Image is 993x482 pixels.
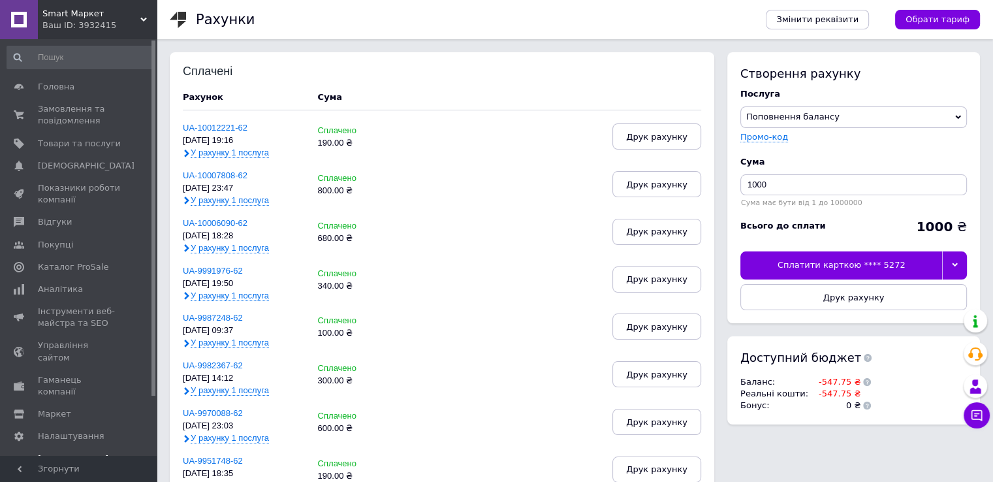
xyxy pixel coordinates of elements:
input: Введіть суму [740,174,967,195]
span: Товари та послуги [38,138,121,150]
span: Друк рахунку [626,274,687,284]
span: Друк рахунку [626,370,687,379]
div: Сплачено [318,221,401,231]
span: [DEMOGRAPHIC_DATA] [38,160,134,172]
h1: Рахунки [196,12,255,27]
div: Ваш ID: 3932415 [42,20,157,31]
div: Сплачено [318,269,401,279]
div: [DATE] 18:28 [183,231,305,241]
div: 190.00 ₴ [318,138,401,148]
div: Сума має бути від 1 до 1000000 [740,199,967,207]
span: Друк рахунку [626,322,687,332]
div: [DATE] 14:12 [183,374,305,383]
a: Обрати тариф [895,10,980,29]
span: Друк рахунку [626,464,687,474]
div: Сплачені [183,65,268,78]
div: Cума [318,91,342,103]
span: У рахунку 1 послуга [191,148,269,158]
div: Сплачено [318,316,401,326]
div: Сплачено [318,174,401,184]
input: Пошук [7,46,154,69]
div: Сплачено [318,364,401,374]
td: -547.75 ₴ [812,376,860,388]
div: 680.00 ₴ [318,234,401,244]
td: Бонус : [740,400,812,411]
span: Головна [38,81,74,93]
span: Управління сайтом [38,340,121,363]
td: -547.75 ₴ [812,388,860,400]
button: Друк рахунку [612,409,701,435]
div: [DATE] 18:35 [183,469,305,479]
span: У рахунку 1 послуга [191,433,269,443]
a: UA-10007808-62 [183,170,247,180]
span: Друк рахунку [626,417,687,427]
div: [DATE] 19:16 [183,136,305,146]
a: UA-10006090-62 [183,218,247,228]
a: UA-9982367-62 [183,361,243,370]
span: Аналітика [38,283,83,295]
div: 340.00 ₴ [318,281,401,291]
span: Маркет [38,408,71,420]
button: Чат з покупцем [964,402,990,428]
span: Друк рахунку [823,293,885,302]
span: Обрати тариф [906,14,969,25]
div: Створення рахунку [740,65,967,82]
div: 600.00 ₴ [318,424,401,434]
button: Друк рахунку [740,284,967,310]
td: Реальні кошти : [740,388,812,400]
a: UA-9970088-62 [183,408,243,418]
div: 300.00 ₴ [318,376,401,386]
div: [DATE] 09:37 [183,326,305,336]
div: Сплатити карткою **** 5272 [740,251,942,279]
a: UA-10012221-62 [183,123,247,133]
a: Змінити реквізити [766,10,869,29]
button: Друк рахунку [612,313,701,340]
div: [DATE] 23:47 [183,184,305,193]
td: Баланс : [740,376,812,388]
div: Послуга [740,88,967,100]
div: ₴ [916,220,967,233]
div: 800.00 ₴ [318,186,401,196]
div: Сплачено [318,411,401,421]
a: UA-9987248-62 [183,313,243,323]
button: Друк рахунку [612,219,701,245]
span: У рахунку 1 послуга [191,195,269,206]
div: [DATE] 23:03 [183,421,305,431]
div: Cума [740,156,967,168]
div: 190.00 ₴ [318,472,401,481]
span: Налаштування [38,430,104,442]
label: Промо-код [740,132,788,142]
span: Поповнення балансу [746,112,840,121]
span: У рахунку 1 послуга [191,243,269,253]
a: UA-9991976-62 [183,266,243,276]
button: Друк рахунку [612,171,701,197]
span: Покупці [38,239,73,251]
span: У рахунку 1 послуга [191,385,269,396]
div: Сплачено [318,126,401,136]
span: Smart Маркет [42,8,140,20]
span: Гаманець компанії [38,374,121,398]
div: Сплачено [318,459,401,469]
b: 1000 [916,219,953,234]
button: Друк рахунку [612,361,701,387]
a: UA-9951748-62 [183,456,243,466]
button: Друк рахунку [612,266,701,293]
span: Показники роботи компанії [38,182,121,206]
div: Рахунок [183,91,305,103]
span: Змінити реквізити [776,14,859,25]
div: 100.00 ₴ [318,329,401,338]
span: Інструменти веб-майстра та SEO [38,306,121,329]
div: Всього до сплати [740,220,826,232]
td: 0 ₴ [812,400,860,411]
span: Друк рахунку [626,180,687,189]
span: Друк рахунку [626,227,687,236]
span: Відгуки [38,216,72,228]
button: Друк рахунку [612,123,701,150]
div: [DATE] 19:50 [183,279,305,289]
span: Доступний бюджет [740,349,861,366]
span: У рахунку 1 послуга [191,338,269,348]
span: Каталог ProSale [38,261,108,273]
span: У рахунку 1 послуга [191,291,269,301]
span: Друк рахунку [626,132,687,142]
span: Замовлення та повідомлення [38,103,121,127]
